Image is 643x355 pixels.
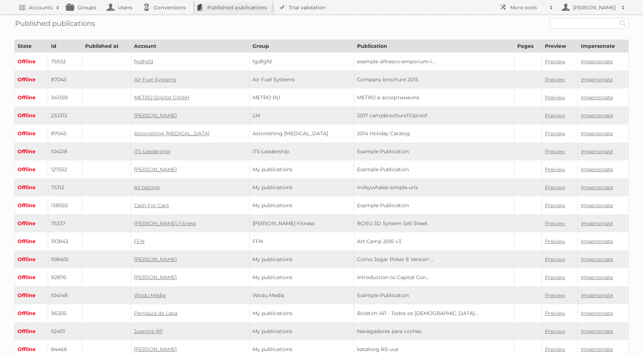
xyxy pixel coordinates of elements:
a: Impersonate [581,202,613,209]
a: Air Fuel Systems [134,76,176,83]
td: Boletim 147 - Todos os [DEMOGRAPHIC_DATA]... [354,304,514,322]
td: Como Jogar Poker E Vencer! ... [354,250,514,268]
a: Impersonate [581,94,613,101]
th: Impersonate [578,40,628,53]
a: Impersonate [581,310,613,317]
td: 2014 Holiday Catalog [354,124,514,142]
a: Paróquia da Lapa [134,310,177,317]
td: Offline [15,106,48,124]
th: Account [131,40,249,53]
td: 75337 [48,214,82,232]
td: My publications [250,268,354,286]
td: 341359 [48,88,82,106]
a: Impersonate [581,274,613,281]
td: My publications [250,304,354,322]
a: Preview [545,184,565,191]
td: FFN [250,232,354,250]
td: 87043 [48,70,82,88]
a: [PERSON_NAME] Fitness [134,220,196,227]
a: FFN [134,238,144,245]
td: 127552 [48,160,82,178]
td: 96305 [48,304,82,322]
td: LM [250,106,354,124]
a: Preview [545,202,565,209]
td: 193843 [48,232,82,250]
td: Example Publication [354,286,514,304]
td: 108405 [48,250,82,268]
a: Impersonate [581,130,613,137]
a: Cash For Cars [134,202,169,209]
td: 75932 [48,53,82,71]
td: My publications [250,322,354,340]
td: My publications [250,250,354,268]
td: My publications [250,196,354,214]
td: example-alfresco-emporium-i... [354,53,514,71]
a: Impersonate [581,346,613,352]
a: iTS-Leadership [134,148,170,155]
td: 92876 [48,268,82,286]
a: Impersonate [581,166,613,173]
th: Publication [354,40,514,53]
th: State [15,40,48,53]
td: Company brochure 2015 [354,70,514,88]
td: Offline [15,286,48,304]
td: Offline [15,250,48,268]
a: [PERSON_NAME] [134,274,177,281]
td: Offline [15,322,48,340]
a: Impersonate [581,58,613,65]
td: Astonishing [MEDICAL_DATA] [250,124,354,142]
td: Example Publication [354,142,514,160]
th: Preview [542,40,578,53]
a: METRO Digital GmbH [134,94,189,101]
a: Impersonate [581,220,613,227]
td: Offline [15,214,48,232]
td: BOSU 3D Sytsem Sell Sheet [354,214,514,232]
a: Impersonate [581,328,613,334]
a: Astonishing [MEDICAL_DATA] [134,130,209,137]
h2: [PERSON_NAME] [571,4,618,11]
a: Preview [545,166,565,173]
td: My publications [250,160,354,178]
a: fgdfgfd [134,58,153,65]
a: Preview [545,328,565,334]
td: Offline [15,70,48,88]
td: Offline [15,53,48,71]
td: My publications [250,178,354,196]
td: METRO RU [250,88,354,106]
td: 87045 [48,124,82,142]
h2: Accounts [29,4,52,11]
td: Offline [15,268,48,286]
td: Example Publication [354,160,514,178]
a: Preview [545,238,565,245]
a: Impersonate [581,292,613,299]
a: Preview [545,310,565,317]
a: [PERSON_NAME] [134,112,177,119]
td: 104148 [48,286,82,304]
a: Preview [545,346,565,352]
td: [PERSON_NAME] Fitness [250,214,354,232]
td: Offline [15,124,48,142]
a: Preview [545,130,565,137]
td: 104218 [48,142,82,160]
a: Preview [545,292,565,299]
a: Juanma RP [134,328,163,334]
a: Impersonate [581,238,613,245]
th: Id [48,40,82,53]
td: Navegadores para coches. [354,322,514,340]
th: Group [250,40,354,53]
td: fgdfgfd [250,53,354,71]
a: Impersonate [581,76,613,83]
a: Preview [545,220,565,227]
h2: More tools [510,4,546,11]
a: Impersonate [581,256,613,263]
td: iTS-Leadership [250,142,354,160]
td: 138550 [48,196,82,214]
a: [PERSON_NAME] [134,346,177,352]
a: Impersonate [581,112,613,119]
td: Offline [15,178,48,196]
a: Impersonate [581,148,613,155]
td: 52401 [48,322,82,340]
td: METRO в ассортименте [354,88,514,106]
a: Preview [545,94,565,101]
td: Offline [15,160,48,178]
